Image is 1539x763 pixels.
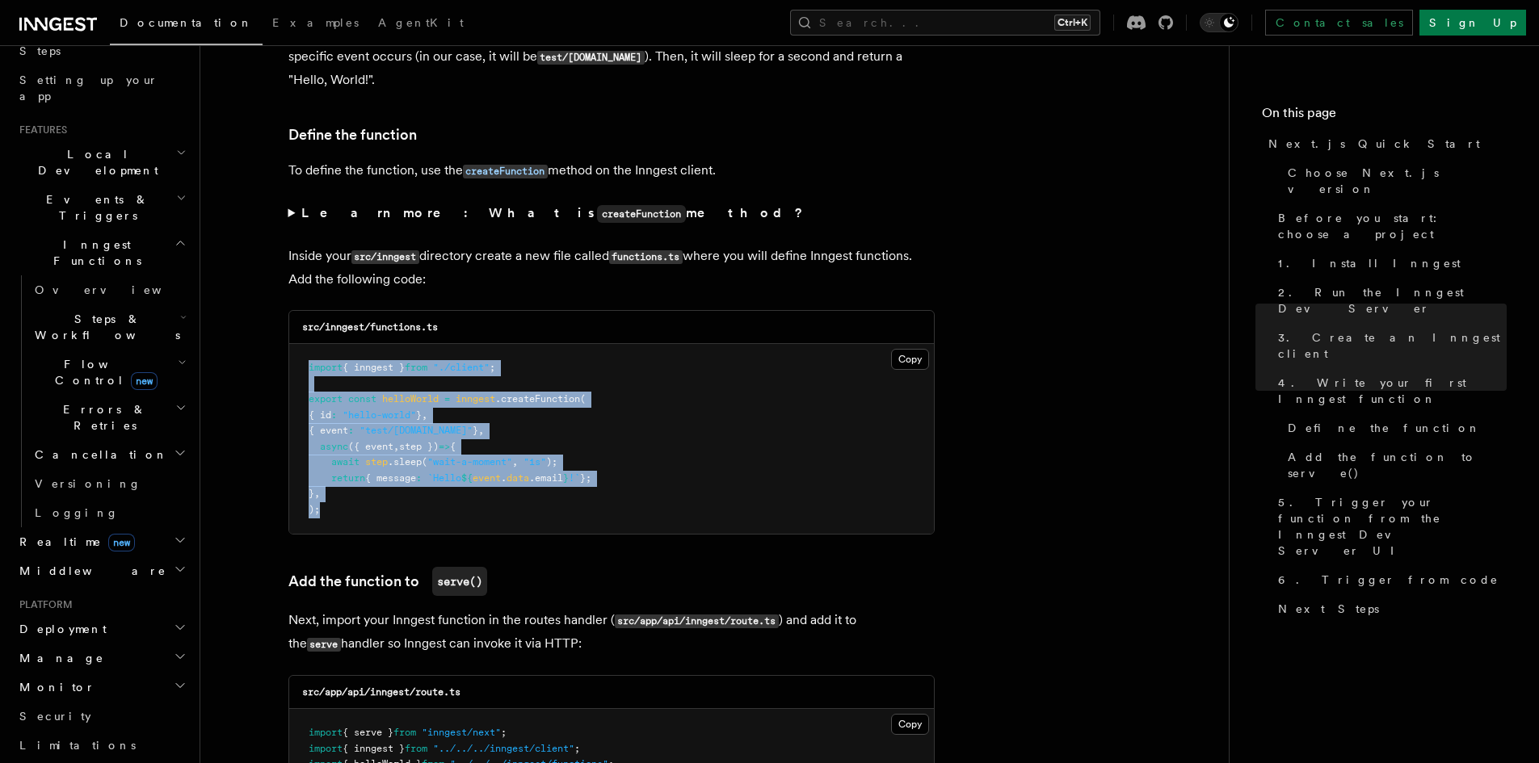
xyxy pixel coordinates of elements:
summary: Learn more: What iscreateFunctionmethod? [288,202,935,225]
code: createFunction [463,165,548,178]
span: `Hello [427,472,461,484]
button: Deployment [13,614,190,644]
span: "../../../inngest/client" [433,743,574,754]
a: 6. Trigger from code [1272,565,1507,594]
code: src/inngest/functions.ts [302,321,438,333]
button: Events & Triggers [13,185,190,230]
a: Documentation [110,5,263,45]
span: Add the function to serve() [1288,449,1507,481]
span: 5. Trigger your function from the Inngest Dev Server UI [1278,494,1507,559]
span: 4. Write your first Inngest function [1278,375,1507,407]
span: Features [13,124,67,136]
span: , [512,456,518,467]
span: Next Steps [1278,601,1379,617]
span: import [309,727,343,738]
span: from [393,727,416,738]
span: Errors & Retries [28,401,175,434]
span: , [314,488,320,499]
span: { message [365,472,416,484]
span: : [331,409,337,421]
p: Inside your directory create a new file called where you will define Inngest functions. Add the f... [288,245,935,291]
span: from [405,743,427,754]
span: .email [529,472,563,484]
span: "./client" [433,362,490,373]
button: Manage [13,644,190,673]
a: 3. Create an Inngest client [1272,323,1507,368]
a: 4. Write your first Inngest function [1272,368,1507,413]
span: Realtime [13,534,135,550]
kbd: Ctrl+K [1054,15,1091,31]
span: inngest [456,393,495,405]
button: Errors & Retries [28,395,190,440]
span: Middleware [13,563,166,579]
span: Next.js Quick Start [1268,136,1480,152]
span: AgentKit [378,16,464,29]
code: functions.ts [609,250,683,264]
span: 3. Create an Inngest client [1278,329,1507,362]
span: Documentation [120,16,253,29]
a: Next.js Quick Start [1262,129,1507,158]
span: ; [501,727,507,738]
span: 1. Install Inngest [1278,255,1461,271]
span: Define the function [1288,420,1481,436]
a: Setting up your app [13,65,190,111]
code: src/app/api/inngest/route.ts [615,614,779,628]
button: Middleware [13,556,190,585]
span: ; [574,743,580,754]
h4: On this page [1262,103,1507,129]
a: 2. Run the Inngest Dev Server [1272,278,1507,323]
span: Steps & Workflows [28,311,180,343]
a: Define the function [288,124,417,146]
span: Platform [13,598,73,611]
span: Logging [35,506,119,519]
a: Before you start: choose a project [1272,203,1507,249]
span: new [108,534,135,551]
a: Overview [28,275,190,304]
span: { id [309,409,331,421]
span: step }) [399,441,439,452]
span: export [309,393,343,405]
span: Events & Triggers [13,191,176,224]
span: "wait-a-moment" [427,456,512,467]
button: Toggle dark mode [1200,13,1238,32]
span: Monitor [13,679,95,695]
span: ); [546,456,557,467]
div: Inngest Functions [13,275,190,527]
code: createFunction [597,205,686,223]
span: import [309,743,343,754]
button: Inngest Functions [13,230,190,275]
span: { [450,441,456,452]
span: Setting up your app [19,73,158,103]
a: Add the function toserve() [288,567,487,596]
span: helloWorld [382,393,439,405]
button: Copy [891,714,929,735]
code: src/inngest [351,250,419,264]
span: "test/[DOMAIN_NAME]" [360,425,473,436]
span: .createFunction [495,393,580,405]
span: .sleep [388,456,422,467]
span: . [501,472,507,484]
span: await [331,456,360,467]
span: Cancellation [28,446,168,463]
span: event [473,472,501,484]
span: : [348,425,354,436]
a: Sign Up [1419,10,1526,36]
span: Inngest Functions [13,237,175,269]
button: Realtimenew [13,527,190,556]
a: Define the function [1281,413,1507,442]
span: new [131,372,158,390]
a: Add the function to serve() [1281,442,1507,488]
code: serve [307,638,341,652]
span: from [405,362,427,373]
span: Manage [13,650,104,666]
span: return [331,472,365,484]
span: { event [309,425,348,436]
p: In this step, you will write your first reliable serverless function. This function will be trigg... [288,23,935,91]
span: => [439,441,450,452]
button: Monitor [13,673,190,702]
p: Next, import your Inngest function in the routes handler ( ) and add it to the handler so Inngest... [288,609,935,656]
span: } [309,488,314,499]
span: async [320,441,348,452]
code: serve() [432,567,487,596]
a: Security [13,702,190,731]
